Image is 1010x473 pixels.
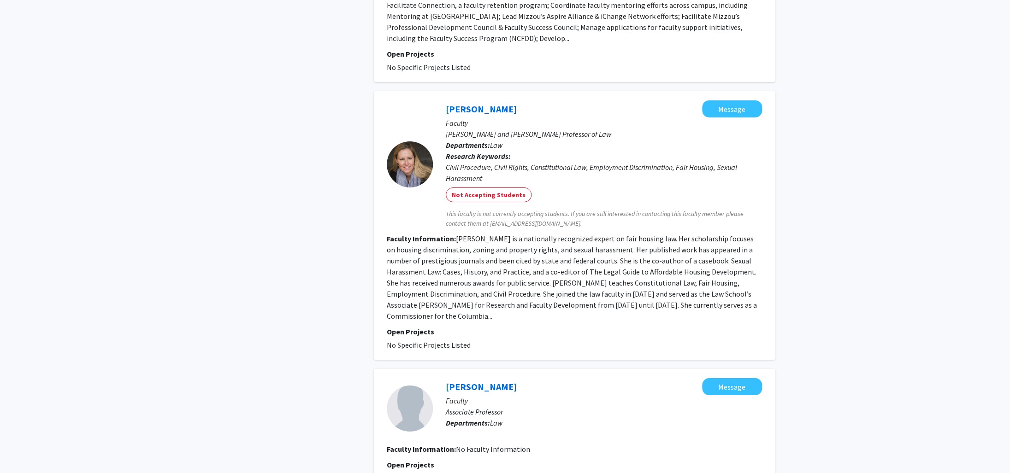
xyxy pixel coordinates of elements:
[446,418,490,427] b: Departments:
[387,234,456,243] b: Faculty Information:
[446,117,762,128] p: Faculty
[490,140,502,150] span: Law
[387,48,762,59] p: Open Projects
[387,63,471,72] span: No Specific Projects Listed
[446,152,511,161] b: Research Keywords:
[387,326,762,337] p: Open Projects
[446,209,762,228] span: This faculty is not currently accepting students. If you are still interested in contacting this ...
[446,395,762,406] p: Faculty
[446,162,762,184] div: Civil Procedure, Civil Rights, Constitutional Law, Employment Discrimination, Fair Housing, Sexua...
[446,140,490,150] b: Departments:
[387,444,456,454] b: Faculty Information:
[387,459,762,470] p: Open Projects
[387,234,757,321] fg-read-more: [PERSON_NAME] is a nationally recognized expert on fair housing law. Her scholarship focuses on h...
[702,378,762,395] button: Message BAILEY BARNES
[490,418,502,427] span: Law
[446,103,517,115] a: [PERSON_NAME]
[446,406,762,417] p: Associate Professor
[446,187,532,202] mat-chip: Not Accepting Students
[446,128,762,140] p: [PERSON_NAME] and [PERSON_NAME] Professor of Law
[7,432,39,466] iframe: Chat
[446,381,517,392] a: [PERSON_NAME]
[456,444,530,454] span: No Faculty Information
[387,340,471,350] span: No Specific Projects Listed
[702,100,762,117] button: Message Rigel Oliveri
